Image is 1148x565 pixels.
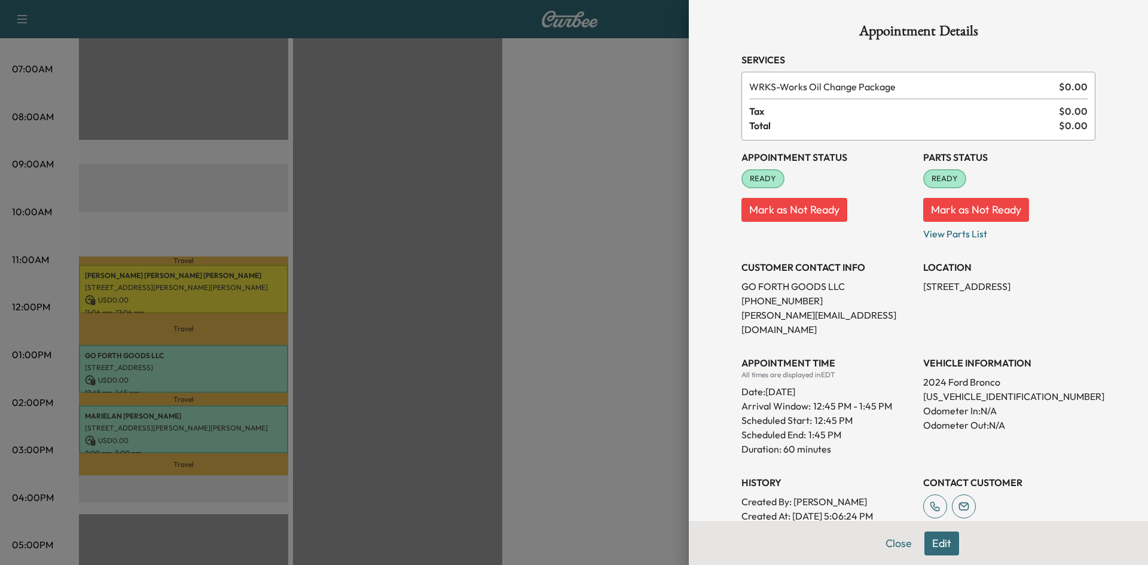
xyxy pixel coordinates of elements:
[741,279,914,294] p: GO FORTH GOODS LLC
[741,509,914,523] p: Created At : [DATE] 5:06:24 PM
[878,532,920,555] button: Close
[741,260,914,274] h3: CUSTOMER CONTACT INFO
[741,294,914,308] p: [PHONE_NUMBER]
[923,404,1095,418] p: Odometer In: N/A
[923,198,1029,222] button: Mark as Not Ready
[741,308,914,337] p: [PERSON_NAME][EMAIL_ADDRESS][DOMAIN_NAME]
[749,104,1059,118] span: Tax
[814,413,853,427] p: 12:45 PM
[743,173,783,185] span: READY
[923,150,1095,164] h3: Parts Status
[749,118,1059,133] span: Total
[1059,118,1088,133] span: $ 0.00
[741,356,914,370] h3: APPOINTMENT TIME
[741,380,914,399] div: Date: [DATE]
[923,279,1095,294] p: [STREET_ADDRESS]
[741,427,806,442] p: Scheduled End:
[808,427,841,442] p: 1:45 PM
[741,24,1095,43] h1: Appointment Details
[741,494,914,509] p: Created By : [PERSON_NAME]
[923,375,1095,389] p: 2024 Ford Bronco
[924,173,965,185] span: READY
[741,442,914,456] p: Duration: 60 minutes
[741,370,914,380] div: All times are displayed in EDT
[1059,104,1088,118] span: $ 0.00
[924,532,959,555] button: Edit
[741,413,812,427] p: Scheduled Start:
[923,260,1095,274] h3: LOCATION
[749,80,1054,94] span: Works Oil Change Package
[741,150,914,164] h3: Appointment Status
[923,356,1095,370] h3: VEHICLE INFORMATION
[813,399,892,413] span: 12:45 PM - 1:45 PM
[741,53,1095,67] h3: Services
[923,389,1095,404] p: [US_VEHICLE_IDENTIFICATION_NUMBER]
[741,475,914,490] h3: History
[923,418,1095,432] p: Odometer Out: N/A
[741,399,914,413] p: Arrival Window:
[1059,80,1088,94] span: $ 0.00
[923,222,1095,241] p: View Parts List
[923,475,1095,490] h3: CONTACT CUSTOMER
[741,198,847,222] button: Mark as Not Ready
